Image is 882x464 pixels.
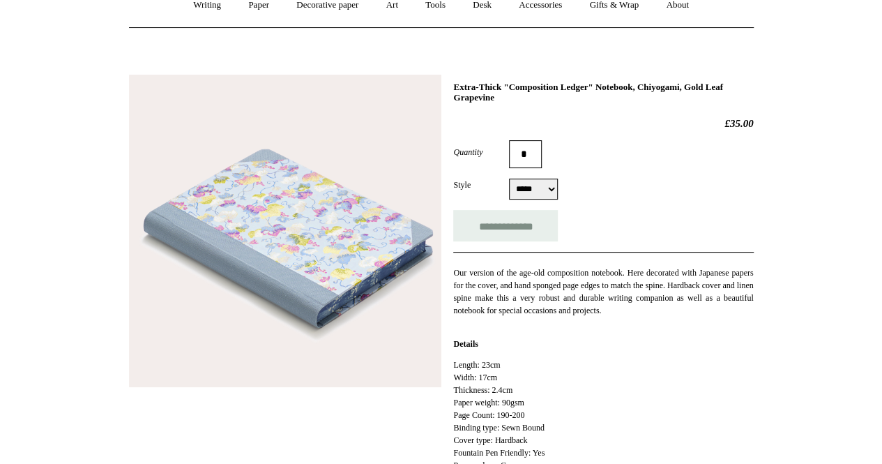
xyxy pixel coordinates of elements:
p: Our version of the age-old composition notebook. Here decorated with Japanese papers for the cove... [453,267,753,317]
img: Extra-Thick "Composition Ledger" Notebook, Chiyogami, Gold Leaf Grapevine [129,75,441,387]
strong: Details [453,339,478,349]
h2: £35.00 [453,117,753,130]
label: Style [453,179,509,191]
h1: Extra-Thick "Composition Ledger" Notebook, Chiyogami, Gold Leaf Grapevine [453,82,753,103]
label: Quantity [453,146,509,158]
